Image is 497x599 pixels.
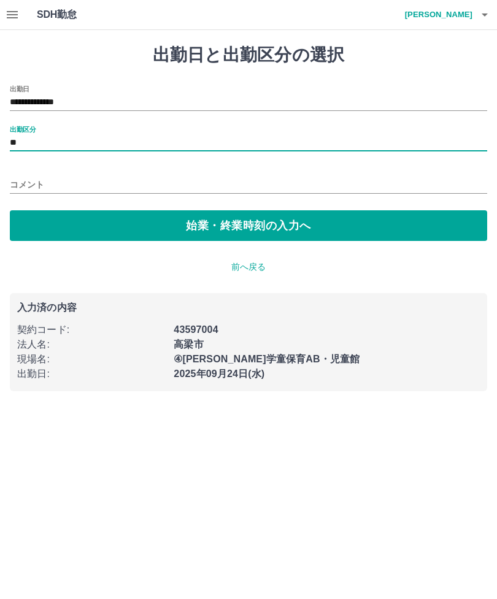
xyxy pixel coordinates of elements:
h1: 出勤日と出勤区分の選択 [10,45,487,66]
label: 出勤日 [10,84,29,93]
button: 始業・終業時刻の入力へ [10,210,487,241]
b: 2025年09月24日(水) [174,368,264,379]
label: 出勤区分 [10,124,36,134]
p: 契約コード : [17,322,166,337]
p: 出勤日 : [17,367,166,381]
p: 法人名 : [17,337,166,352]
b: ④[PERSON_NAME]学童保育AB・児童館 [174,354,360,364]
p: 前へ戻る [10,261,487,273]
b: 43597004 [174,324,218,335]
p: 現場名 : [17,352,166,367]
p: 入力済の内容 [17,303,480,313]
b: 高梁市 [174,339,203,349]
